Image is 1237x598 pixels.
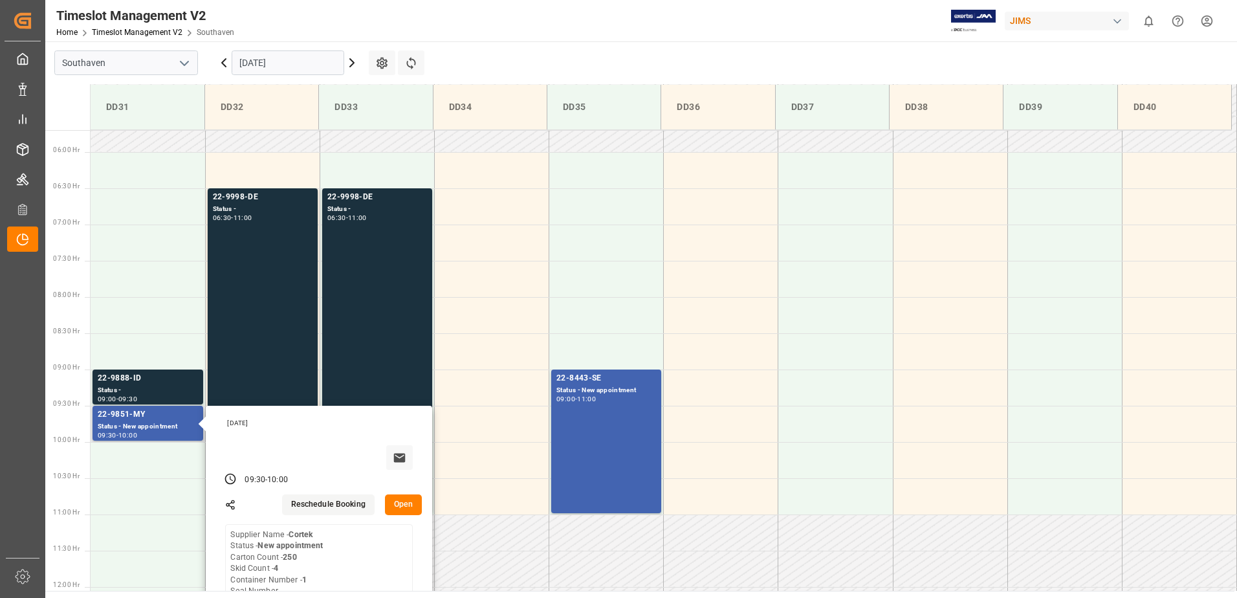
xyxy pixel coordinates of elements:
b: New appointment [257,541,323,550]
div: Status - New appointment [556,385,656,396]
div: DD37 [786,95,879,119]
div: 22-9888-ID [98,372,198,385]
div: Timeslot Management V2 [56,6,234,25]
div: 22-9998-DE [213,191,312,204]
div: - [575,396,577,402]
div: 10:00 [267,474,288,486]
div: 10:00 [118,432,137,438]
div: 22-9851-MY [98,408,198,421]
div: 22-9998-DE [327,191,427,204]
div: - [231,215,233,221]
div: - [265,474,267,486]
b: 250 [283,553,296,562]
button: Help Center [1163,6,1192,36]
button: JIMS [1005,8,1134,33]
div: DD33 [329,95,422,119]
span: 07:30 Hr [53,255,80,262]
button: Open [385,494,422,515]
div: 22-8443-SE [556,372,656,385]
b: 1 [302,575,307,584]
span: 06:00 Hr [53,146,80,153]
span: 09:00 Hr [53,364,80,371]
div: Status - [98,385,198,396]
div: DD34 [444,95,536,119]
div: - [116,396,118,402]
div: Status - [327,204,427,215]
b: Cortek [289,530,313,539]
div: - [116,432,118,438]
span: 11:30 Hr [53,545,80,552]
button: show 0 new notifications [1134,6,1163,36]
div: - [346,215,348,221]
a: Home [56,28,78,37]
span: 12:00 Hr [53,581,80,588]
img: Exertis%20JAM%20-%20Email%20Logo.jpg_1722504956.jpg [951,10,996,32]
button: Reschedule Booking [282,494,375,515]
span: 06:30 Hr [53,183,80,190]
span: 11:00 Hr [53,509,80,516]
div: 11:00 [348,215,367,221]
div: DD32 [215,95,308,119]
div: DD39 [1014,95,1106,119]
div: Status - [213,204,312,215]
div: JIMS [1005,12,1129,30]
span: 10:00 Hr [53,436,80,443]
div: DD38 [900,95,992,119]
div: Supplier Name - Status - Carton Count - Skid Count - Container Number - Seal Number - [230,529,323,597]
span: 08:00 Hr [53,291,80,298]
div: 06:30 [327,215,346,221]
div: Status - New appointment [98,421,198,432]
div: 09:00 [98,396,116,402]
div: DD35 [558,95,650,119]
button: open menu [174,53,193,73]
div: 09:00 [556,396,575,402]
a: Timeslot Management V2 [92,28,182,37]
div: 09:30 [118,396,137,402]
div: [DATE] [223,419,418,428]
span: 08:30 Hr [53,327,80,335]
div: 06:30 [213,215,232,221]
input: DD.MM.YYYY [232,50,344,75]
div: 11:00 [577,396,596,402]
div: 09:30 [245,474,265,486]
span: 07:00 Hr [53,219,80,226]
span: 09:30 Hr [53,400,80,407]
div: DD36 [672,95,764,119]
div: 09:30 [98,432,116,438]
div: DD40 [1128,95,1221,119]
input: Type to search/select [54,50,198,75]
div: DD31 [101,95,194,119]
span: 10:30 Hr [53,472,80,480]
div: 11:00 [234,215,252,221]
b: 4 [274,564,278,573]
